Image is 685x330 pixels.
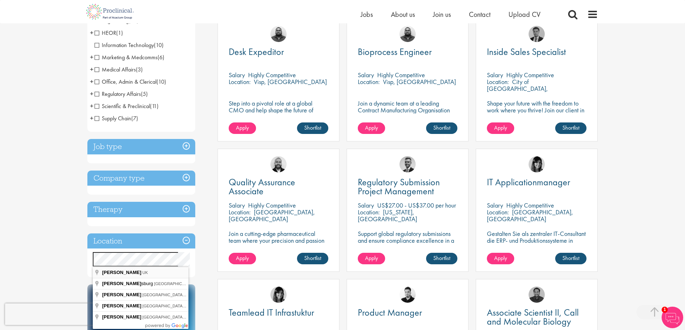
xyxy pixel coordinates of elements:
p: [GEOGRAPHIC_DATA], [GEOGRAPHIC_DATA] [229,208,315,223]
span: (11) [150,102,159,110]
span: + [90,101,93,111]
span: [GEOGRAPHIC_DATA], [GEOGRAPHIC_DATA] [142,304,227,308]
span: Apply [365,124,378,131]
img: Alex Bill [399,156,416,172]
span: Desk Expeditor [229,46,284,58]
p: Highly Competitive [377,71,425,79]
span: Location: [487,78,509,86]
p: Highly Competitive [248,71,296,79]
a: Regulatory Submission Project Management [358,178,457,196]
a: Apply [487,253,514,264]
a: Tesnim Chagklil [270,287,287,303]
a: Bioprocess Engineer [358,47,457,56]
span: [PERSON_NAME] [102,270,141,275]
span: [GEOGRAPHIC_DATA], [GEOGRAPHIC_DATA] [154,282,239,286]
span: Quality Assurance Associate [229,176,295,197]
span: [PERSON_NAME] [102,314,141,320]
span: Salary [487,71,503,79]
span: Location: [229,78,251,86]
a: Apply [487,122,514,134]
span: Salary [487,201,503,209]
a: Anderson Maldonado [399,287,416,303]
p: Shape your future with the freedom to work where you thrive! Join our client in this fully remote... [487,100,586,127]
span: Regulatory Affairs [95,90,141,98]
a: About us [391,10,415,19]
span: Regulatory Submission Project Management [358,176,440,197]
p: Join a dynamic team at a leading Contract Manufacturing Organisation (CMO) and contribute to grou... [358,100,457,134]
p: Step into a pivotal role at a global CMO and help shape the future of healthcare. [229,100,328,120]
a: Shortlist [555,253,586,264]
span: Salary [358,201,374,209]
span: Medical Affairs [95,66,143,73]
span: Jobs [361,10,373,19]
span: Location: [358,208,380,216]
span: Salary [229,71,245,79]
img: Ashley Bennett [270,26,287,42]
span: Information Technology [95,41,164,49]
img: Carl Gbolade [529,26,545,42]
span: UK [142,270,148,275]
a: Quality Assurance Associate [229,178,328,196]
a: Contact [469,10,490,19]
span: Supply Chain [95,115,131,122]
a: Inside Sales Specialist [487,47,586,56]
span: Product Manager [358,306,422,319]
span: Location: [358,78,380,86]
p: [GEOGRAPHIC_DATA], [GEOGRAPHIC_DATA] [487,208,573,223]
h3: Therapy [87,202,195,217]
span: + [90,52,93,62]
a: Shortlist [555,122,586,134]
span: Inside Sales Specialist [487,46,566,58]
a: Desk Expeditor [229,47,328,56]
div: Company type [87,171,195,186]
span: Information Technology [95,41,154,49]
span: Scientific & Preclinical [95,102,159,110]
span: + [90,64,93,75]
span: [GEOGRAPHIC_DATA], [GEOGRAPHIC_DATA] [142,293,227,297]
span: Office, Admin & Clerical [95,78,166,85]
span: (7) [131,115,138,122]
span: Teamlead IT Infrastuktur [229,306,314,319]
span: Marketing & Medcomms [95,54,164,61]
img: Mike Raletz [529,287,545,303]
a: Tesnim Chagklil [529,156,545,172]
a: Apply [358,253,385,264]
span: Apply [494,254,507,262]
span: Marketing & Medcomms [95,54,157,61]
p: Visp, [GEOGRAPHIC_DATA] [383,78,456,86]
img: Jordan Kiely [270,156,287,172]
a: Shortlist [297,253,328,264]
a: Upload CV [508,10,540,19]
span: Supply Chain [95,115,138,122]
span: 1 [662,307,668,313]
p: Highly Competitive [506,201,554,209]
h3: Job type [87,139,195,154]
span: [PERSON_NAME] [102,303,141,308]
span: (1) [116,29,123,37]
span: (10) [154,41,164,49]
iframe: reCAPTCHA [5,303,97,325]
p: Highly Competitive [506,71,554,79]
span: HEOR [95,29,116,37]
p: Join a cutting-edge pharmaceutical team where your precision and passion for quality will help sh... [229,230,328,257]
a: Shortlist [426,122,457,134]
span: + [90,27,93,38]
span: Medical Affairs [95,66,136,73]
span: Bioprocess Engineer [358,46,432,58]
p: Highly Competitive [248,201,296,209]
a: Teamlead IT Infrastuktur [229,308,328,317]
span: Apply [494,124,507,131]
a: Apply [358,122,385,134]
a: Associate Scientist II, Call and Molecular Biology [487,308,586,326]
span: (3) [136,66,143,73]
p: [US_STATE], [GEOGRAPHIC_DATA] [358,208,417,223]
span: Join us [433,10,451,19]
a: Apply [229,122,256,134]
span: Salary [229,201,245,209]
